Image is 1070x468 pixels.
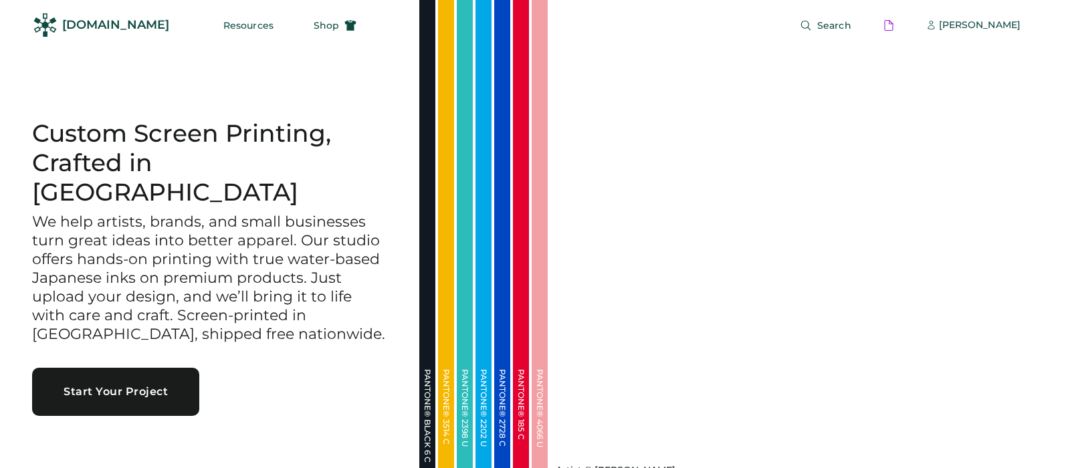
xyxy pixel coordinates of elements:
[298,12,372,39] button: Shop
[32,119,387,207] h1: Custom Screen Printing, Crafted in [GEOGRAPHIC_DATA]
[32,213,387,344] h3: We help artists, brands, and small businesses turn great ideas into better apparel. Our studio of...
[939,19,1021,32] div: [PERSON_NAME]
[784,12,867,39] button: Search
[817,21,851,30] span: Search
[314,21,339,30] span: Shop
[207,12,290,39] button: Resources
[33,13,57,37] img: Rendered Logo - Screens
[62,17,169,33] div: [DOMAIN_NAME]
[32,368,199,416] button: Start Your Project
